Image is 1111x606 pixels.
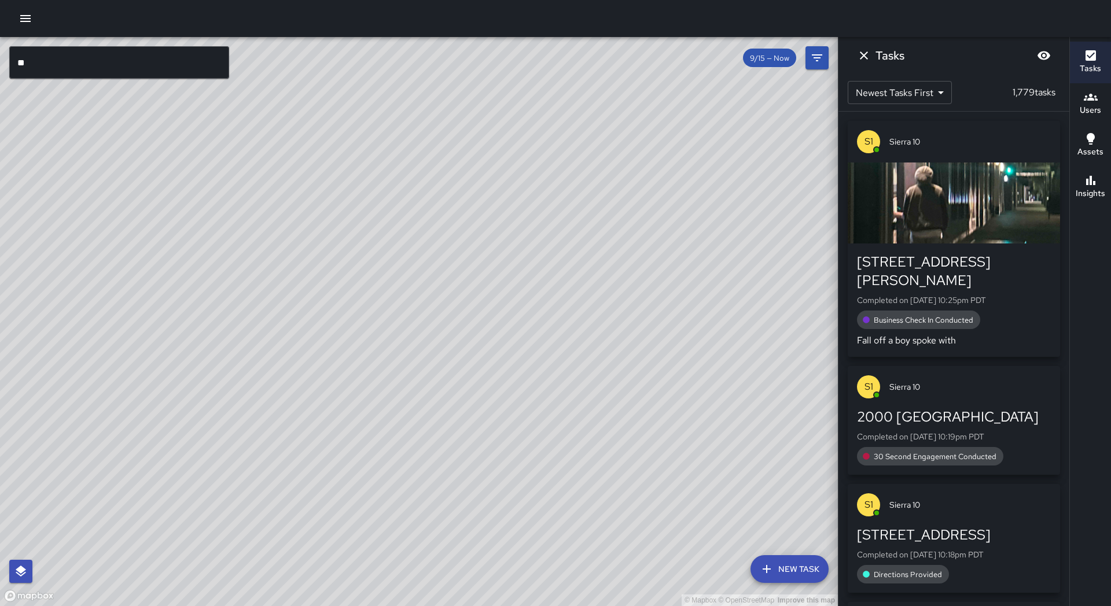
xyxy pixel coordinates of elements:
[743,53,796,63] span: 9/15 — Now
[1070,167,1111,208] button: Insights
[857,408,1051,426] div: 2000 [GEOGRAPHIC_DATA]
[1080,104,1101,117] h6: Users
[1076,187,1105,200] h6: Insights
[864,135,873,149] p: S1
[867,315,980,325] span: Business Check In Conducted
[875,46,904,65] h6: Tasks
[805,46,829,69] button: Filters
[867,570,949,579] span: Directions Provided
[864,380,873,394] p: S1
[848,121,1060,357] button: S1Sierra 10[STREET_ADDRESS][PERSON_NAME]Completed on [DATE] 10:25pm PDTBusiness Check In Conducte...
[852,44,875,67] button: Dismiss
[857,294,1051,306] p: Completed on [DATE] 10:25pm PDT
[889,136,1051,147] span: Sierra 10
[1070,83,1111,125] button: Users
[1080,62,1101,75] h6: Tasks
[867,452,1003,461] span: 30 Second Engagement Conducted
[1070,125,1111,167] button: Assets
[889,499,1051,511] span: Sierra 10
[848,366,1060,475] button: S1Sierra 102000 [GEOGRAPHIC_DATA]Completed on [DATE] 10:19pm PDT30 Second Engagement Conducted
[1070,42,1111,83] button: Tasks
[1008,86,1060,99] p: 1,779 tasks
[857,334,1051,348] p: Fall off a boy spoke with
[857,549,1051,560] p: Completed on [DATE] 10:18pm PDT
[751,555,829,583] button: New Task
[857,526,1051,544] div: [STREET_ADDRESS]
[857,253,1051,290] div: [STREET_ADDRESS][PERSON_NAME]
[1032,44,1055,67] button: Blur
[864,498,873,512] p: S1
[1077,146,1103,158] h6: Assets
[848,484,1060,593] button: S1Sierra 10[STREET_ADDRESS]Completed on [DATE] 10:18pm PDTDirections Provided
[848,81,952,104] div: Newest Tasks First
[889,381,1051,393] span: Sierra 10
[857,431,1051,442] p: Completed on [DATE] 10:19pm PDT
